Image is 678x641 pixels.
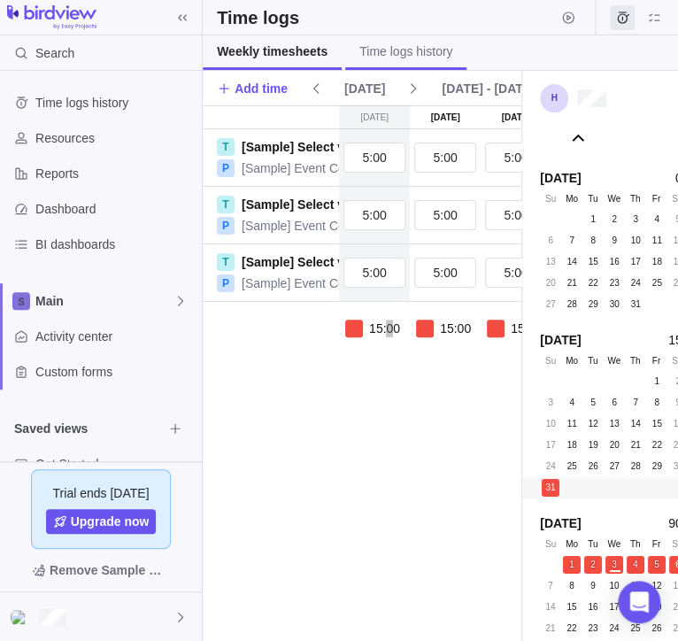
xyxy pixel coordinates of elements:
span: 27 [545,296,555,313]
span: 25 [566,458,576,475]
span: 3 [633,211,638,228]
span: 29 [651,458,661,475]
div: Fr [647,535,665,552]
span: Weekly timesheets [217,42,327,60]
div: P [217,159,235,177]
span: Remove Sample Data [14,556,188,584]
div: T [217,196,235,213]
span: Time logs history [35,94,195,112]
span: 9 [612,232,617,250]
span: 31 [545,479,555,497]
div: Th [626,189,643,207]
span: 15 [651,415,661,433]
div: Tu [584,535,602,552]
span: 20 [545,274,555,292]
span: My assignments [642,5,666,30]
span: 7 [569,232,574,250]
span: 18 [566,436,576,454]
span: 20 [609,436,619,454]
span: Main [35,292,173,310]
span: 12 [588,415,597,433]
div: Mo [563,189,581,207]
div: We [605,189,623,207]
span: [DATE] [344,80,385,97]
span: 22 [588,274,597,292]
a: My assignments [642,13,666,27]
div: Tu [584,351,602,369]
div: Hafiz [11,606,32,628]
div: Mo [563,351,581,369]
span: 15:00 [369,320,400,337]
div: T [217,253,235,271]
span: 15:00 [511,320,542,337]
span: 14 [566,253,576,271]
span: Trial ends [DATE] [53,484,150,502]
span: Start timer [556,5,581,30]
span: 12 [651,577,661,595]
span: 15 [566,599,576,616]
span: Upgrade now [71,513,150,530]
span: 30 [609,296,619,313]
div: Su [542,535,559,552]
span: 28 [630,458,640,475]
span: 13 [609,415,619,433]
span: [DATE] [540,169,581,188]
span: 17 [545,436,555,454]
a: [Sample] Select venue [242,196,374,213]
span: 1 [654,373,659,390]
span: Dashboard [35,200,195,218]
span: 11 [651,232,661,250]
h2: Time logs [217,5,299,30]
span: 7 [633,394,638,412]
span: 10 [609,577,619,595]
div: Open Intercom Messenger [618,581,660,623]
span: 13 [545,253,555,271]
span: 27 [609,458,619,475]
span: Saved views [14,420,163,437]
a: [Sample] Select venue [242,138,374,156]
span: 16 [588,599,597,616]
span: 9 [590,577,596,595]
span: [DATE] [540,331,581,350]
span: Search [35,44,74,62]
div: Mo [563,535,581,552]
span: [DATE] [337,76,392,101]
span: Add time [217,76,288,101]
span: 2 [590,556,596,574]
span: Add time [235,80,288,97]
span: 10 [545,415,555,433]
span: Time logs history [359,42,452,60]
span: 16 [609,253,619,271]
span: 17 [630,253,640,271]
span: 11 [566,415,576,433]
span: 26 [588,458,597,475]
div: P [217,274,235,292]
div: Tu [584,189,602,207]
span: [DATE] [540,514,581,533]
a: Time logs history [345,35,466,70]
span: 7 [548,577,553,595]
span: 5 [654,556,659,574]
span: 22 [566,620,576,637]
div: Fr [647,351,665,369]
span: 3 [548,394,553,412]
span: 24 [609,620,619,637]
span: 11 [630,577,640,595]
span: Get Started [35,455,195,473]
a: Upgrade now [46,509,157,534]
span: 5 [590,394,596,412]
div: We [605,351,623,369]
a: [Sample] Event Conference [242,274,393,292]
span: 1 [569,556,574,574]
span: 4 [654,211,659,228]
a: [Sample] Event Conference [242,217,393,235]
a: Weekly timesheets [203,35,342,70]
span: 8 [569,577,574,595]
div: P [217,217,235,235]
div: Su [542,351,559,369]
img: Show [11,610,32,624]
span: 10 [630,232,640,250]
span: 24 [545,458,555,475]
span: 8 [654,394,659,412]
